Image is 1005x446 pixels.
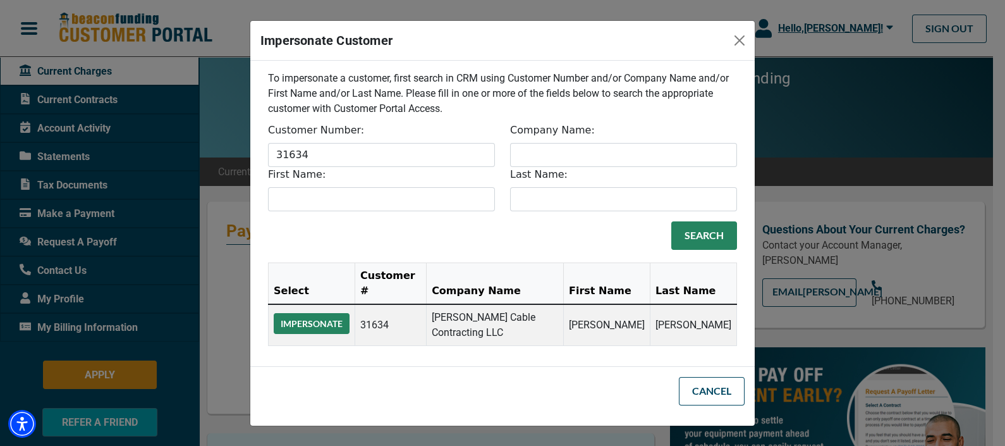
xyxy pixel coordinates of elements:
[268,71,737,116] p: To impersonate a customer, first search in CRM using Customer Number and/or Company Name and/or F...
[729,30,750,51] button: Close
[432,310,558,340] p: [PERSON_NAME] Cable Contracting LLC
[8,410,36,438] div: Accessibility Menu
[671,221,737,250] button: Search
[355,263,427,304] th: Customer #
[679,377,745,406] button: Cancel
[510,167,568,182] label: Last Name:
[650,263,736,304] th: Last Name
[260,31,393,50] h5: Impersonate Customer
[563,263,650,304] th: First Name
[269,263,355,304] th: Select
[427,263,564,304] th: Company Name
[268,167,326,182] label: First Name:
[268,123,364,138] label: Customer Number:
[510,123,595,138] label: Company Name:
[569,318,645,333] p: [PERSON_NAME]
[274,313,350,334] button: Impersonate
[360,318,421,333] p: 31634
[655,318,731,333] p: [PERSON_NAME]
